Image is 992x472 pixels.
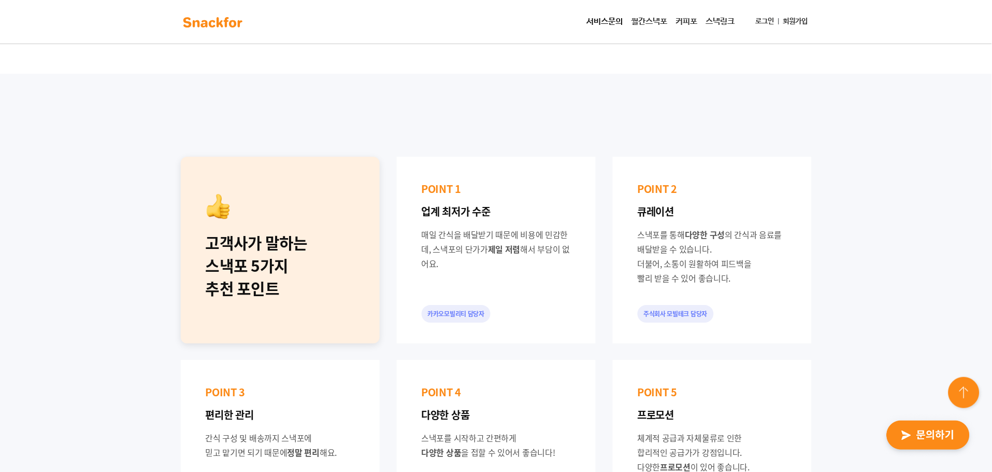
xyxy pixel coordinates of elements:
[206,231,355,300] div: 고객사가 말하는 스낵포 5가지 추천 포인트
[638,305,714,323] div: 주식회사 모빌테크 담당자
[180,14,246,31] img: background-main-color.svg
[779,12,812,31] a: 회원가입
[422,385,571,399] p: POINT 4
[946,375,984,412] img: floating-button
[134,329,199,355] a: 설정
[638,204,787,219] p: 큐레이션
[488,243,521,255] span: 제일 저렴
[422,305,491,323] div: 카카오모빌리티 담당자
[422,182,571,196] p: POINT 1
[702,11,739,32] a: 스낵링크
[422,204,571,219] p: 업계 최저가 수준
[752,12,779,31] a: 로그인
[422,408,571,422] p: 다양한 상품
[68,329,134,355] a: 대화
[583,11,627,32] a: 서비스문의
[422,446,462,459] span: 다양한 상품
[672,11,702,32] a: 커피포
[627,11,672,32] a: 월간스낵포
[206,194,231,219] img: recommend.png
[206,408,355,422] p: 편리한 관리
[95,345,107,353] span: 대화
[638,227,787,285] div: 스낵포를 통해 의 간식과 음료를 배달받을 수 있습니다. 더불어, 소통이 원활하여 피드백을 빨리 받을 수 있어 좋습니다.
[685,228,725,241] span: 다양한 구성
[160,344,172,353] span: 설정
[422,227,571,271] div: 매일 간식을 배달받기 때문에 비용에 민감한데, 스낵포의 단가가 해서 부담이 없어요.
[287,446,320,459] span: 정말 편리
[638,182,787,196] p: POINT 2
[206,431,355,460] div: 간식 구성 및 배송까지 스낵포에 믿고 맡기면 되기 때문에 해요.
[422,431,571,460] div: 스낵포를 시작하고 간편하게 을 접할 수 있어서 좋습니다!
[33,344,39,353] span: 홈
[638,385,787,399] p: POINT 5
[206,385,355,399] p: POINT 3
[638,408,787,422] p: 프로모션
[3,329,68,355] a: 홈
